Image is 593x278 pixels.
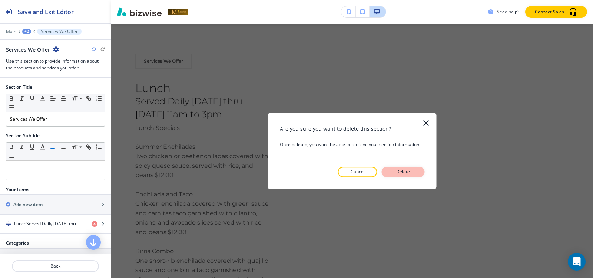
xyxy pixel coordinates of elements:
h2: Save and Exit Editor [18,7,74,16]
h2: Add new item [13,201,43,208]
h2: Your Items [6,186,29,193]
h2: Section Title [6,84,32,91]
h2: Categories [6,240,29,246]
button: Main [6,29,16,34]
h4: LunchServed Daily [DATE] thru [DATE] 11am to 3pm [14,220,86,227]
div: Open Intercom Messenger [568,253,586,271]
img: Your Logo [168,9,188,15]
h2: Section Subtitle [6,133,40,139]
h3: Need help? [496,9,519,15]
button: Back [12,260,99,272]
h3: Use this section to provide information about the products and services you offer [6,58,105,71]
img: Bizwise Logo [117,7,162,16]
p: Services We Offer [10,116,101,122]
p: Services We Offer [41,29,78,34]
p: Back [13,263,98,269]
p: Contact Sales [535,9,564,15]
button: +2 [22,29,31,34]
img: Drag [6,221,11,226]
button: Services We Offer [37,29,82,35]
h2: Services We Offer [6,46,50,53]
button: Contact Sales [525,6,587,18]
